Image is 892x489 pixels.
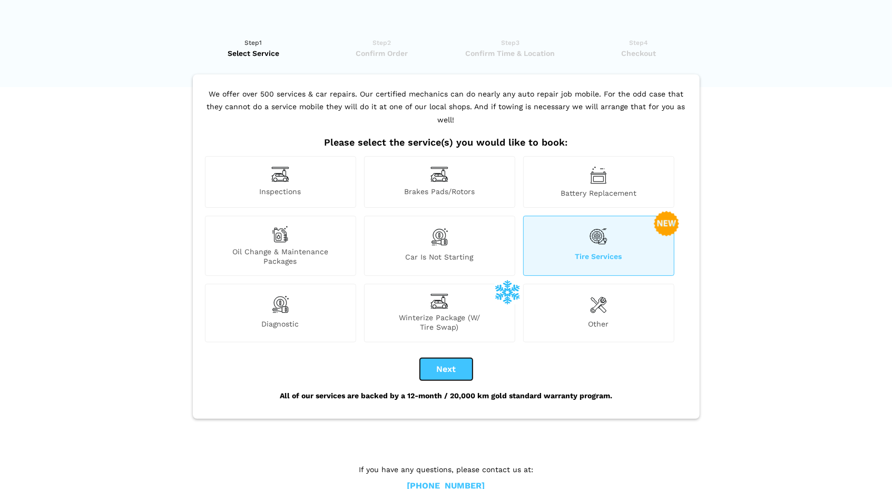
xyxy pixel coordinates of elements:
img: winterize-icon_1.png [495,279,520,304]
a: Step2 [321,37,443,59]
a: Step1 [193,37,315,59]
a: Step3 [449,37,571,59]
span: Confirm Order [321,48,443,59]
span: Checkout [578,48,700,59]
h2: Please select the service(s) you would like to book: [202,137,690,148]
span: Tire Services [524,252,674,266]
span: Oil Change & Maintenance Packages [205,247,356,266]
span: Inspections [205,187,356,198]
span: Other [524,319,674,332]
p: If you have any questions, please contact us at: [280,464,612,475]
span: Brakes Pads/Rotors [365,187,515,198]
span: Battery Replacement [524,188,674,198]
img: new-badge-2-48.png [654,211,679,236]
span: Diagnostic [205,319,356,332]
span: Confirm Time & Location [449,48,571,59]
button: Next [420,358,473,380]
a: Step4 [578,37,700,59]
span: Winterize Package (W/ Tire Swap) [365,313,515,332]
span: Select Service [193,48,315,59]
div: All of our services are backed by a 12-month / 20,000 km gold standard warranty program. [202,380,690,411]
p: We offer over 500 services & car repairs. Our certified mechanics can do nearly any auto repair j... [202,88,690,137]
span: Car is not starting [365,252,515,266]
